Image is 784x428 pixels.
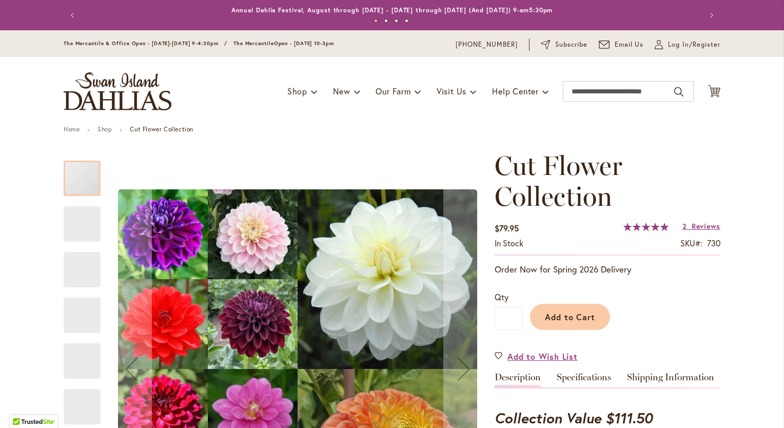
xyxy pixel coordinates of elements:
div: CUT FLOWER COLLECTION [64,150,111,196]
a: Subscribe [541,40,587,50]
span: Email Us [615,40,644,50]
a: [PHONE_NUMBER] [456,40,518,50]
a: Annual Dahlia Festival, August through [DATE] - [DATE] through [DATE] (And [DATE]) 9-am5:30pm [231,6,553,14]
span: Add to Wish List [507,351,578,362]
span: Open - [DATE] 10-3pm [274,40,334,47]
button: 2 of 4 [384,19,388,23]
strong: SKU [680,238,702,248]
span: Add to Cart [545,312,596,322]
span: New [333,86,350,96]
div: Cut Flower Collection [64,333,111,379]
div: Cut Flower Collection [64,379,111,424]
button: 4 of 4 [405,19,408,23]
div: Availability [495,238,523,249]
span: Reviews [692,221,720,231]
div: Cut Flower Collection [64,287,111,333]
button: Add to Cart [530,304,610,330]
span: Visit Us [437,86,466,96]
span: In stock [495,238,523,248]
div: Cut Flower Collection [64,196,111,242]
a: Shop [97,125,112,133]
a: Specifications [557,373,611,387]
p: Order Now for Spring 2026 Delivery [495,263,720,276]
a: Home [64,125,80,133]
button: 1 of 4 [374,19,378,23]
span: Log In/Register [668,40,720,50]
a: Email Us [599,40,644,50]
strong: Collection Value $111.50 [495,408,653,427]
span: Our Farm [376,86,410,96]
span: Qty [495,291,508,302]
div: Cut Flower Collection [64,242,111,287]
span: Help Center [492,86,539,96]
span: Cut Flower Collection [495,149,622,212]
strong: Cut Flower Collection [130,125,193,133]
a: Add to Wish List [495,351,578,362]
a: 2 Reviews [682,221,720,231]
div: 730 [707,238,720,249]
button: Next [700,5,720,26]
a: store logo [64,72,171,110]
button: 3 of 4 [395,19,398,23]
button: Previous [64,5,84,26]
a: Log In/Register [655,40,720,50]
a: Shipping Information [627,373,714,387]
span: Shop [287,86,307,96]
span: 2 [682,221,687,231]
span: The Mercantile & Office Open - [DATE]-[DATE] 9-4:30pm / The Mercantile [64,40,274,47]
a: Description [495,373,541,387]
div: 100% [623,223,669,231]
span: $79.95 [495,223,519,234]
span: Subscribe [555,40,587,50]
